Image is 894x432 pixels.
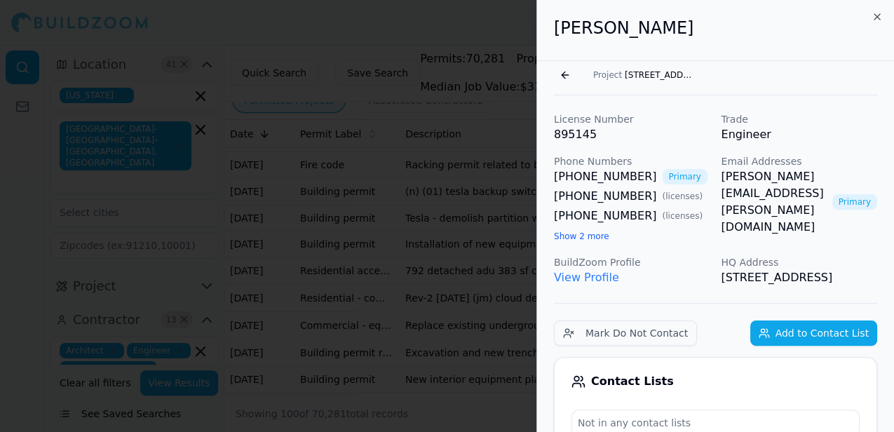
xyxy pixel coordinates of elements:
p: 895145 [554,126,710,143]
p: Trade [722,112,878,126]
h2: [PERSON_NAME] [554,17,877,39]
button: Project[STREET_ADDRESS][PERSON_NAME] [585,65,703,85]
div: Contact Lists [571,374,860,389]
span: Primary [832,194,877,210]
a: View Profile [554,271,619,284]
p: Engineer [722,126,878,143]
a: [PHONE_NUMBER] [554,168,657,185]
p: Phone Numbers [554,154,710,168]
a: [PERSON_NAME][EMAIL_ADDRESS][PERSON_NAME][DOMAIN_NAME] [722,168,827,236]
p: Email Addresses [722,154,878,168]
span: ( licenses ) [663,191,703,202]
p: BuildZoom Profile [554,255,710,269]
span: ( licenses ) [663,210,703,222]
span: [STREET_ADDRESS][PERSON_NAME] [625,69,695,81]
p: License Number [554,112,710,126]
span: Primary [663,169,707,184]
button: Add to Contact List [750,320,877,346]
a: [PHONE_NUMBER] [554,208,657,224]
a: [PHONE_NUMBER] [554,188,657,205]
button: Mark Do Not Contact [554,320,697,346]
span: Project [593,69,622,81]
p: [STREET_ADDRESS] [722,269,878,286]
button: Show 2 more [554,231,609,242]
p: HQ Address [722,255,878,269]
